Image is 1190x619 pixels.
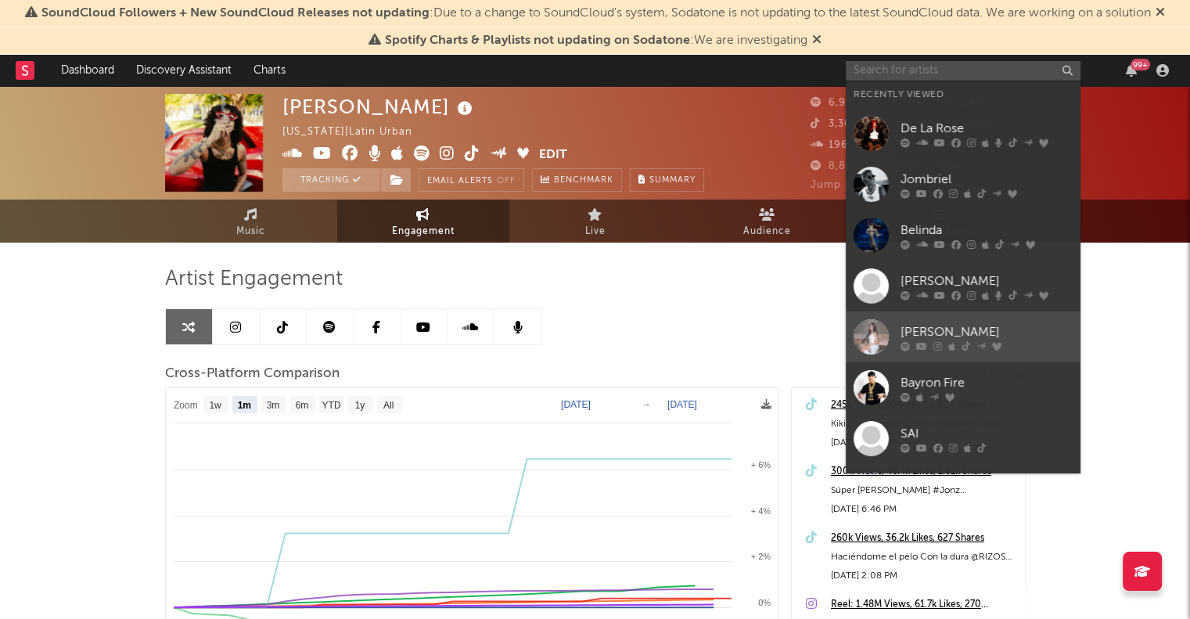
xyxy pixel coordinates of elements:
[831,548,1017,567] div: Haciéndome el pelo Con la dura @RIZOS VIP SALON➰ #Jonz #locohumildeyreal #Fyp #rizos #Fy
[1156,7,1165,20] span: Dismiss
[209,400,221,411] text: 1w
[901,322,1073,341] div: [PERSON_NAME]
[41,7,430,20] span: SoundCloud Followers + New SoundCloud Releases not updating
[846,464,1080,515] a: La [PERSON_NAME]
[392,222,455,241] span: Engagement
[846,159,1080,210] a: Jombriel
[811,180,901,190] span: Jump Score: 70.1
[383,400,393,411] text: All
[901,221,1073,239] div: Belinda
[846,210,1080,261] a: Belinda
[237,400,250,411] text: 1m
[854,85,1073,104] div: Recently Viewed
[811,140,871,150] span: 196,387
[282,168,380,192] button: Tracking
[831,529,1017,548] a: 260k Views, 36.2k Likes, 627 Shares
[50,55,125,86] a: Dashboard
[831,481,1017,500] div: Súper [PERSON_NAME] #Jonz #LocoHumildeyReal #Fy #Fyp #foryoupage @Ivy
[831,396,1017,415] a: 245k Views, 40.6k Likes, 820 Shares
[385,34,690,47] span: Spotify Charts & Playlists not updating on Sodatone
[539,146,567,165] button: Edit
[811,119,883,129] span: 3,300,000
[236,222,265,241] span: Music
[243,55,297,86] a: Charts
[649,176,696,185] span: Summary
[282,94,476,120] div: [PERSON_NAME]
[901,373,1073,392] div: Bayron Fire
[846,311,1080,362] a: [PERSON_NAME]
[811,98,882,108] span: 6,983,583
[831,434,1017,452] div: [DATE] 11:36 PM
[630,168,704,192] button: Summary
[846,108,1080,159] a: De La Rose
[419,168,524,192] button: Email AlertsOff
[750,506,771,516] text: + 4%
[532,168,622,192] a: Benchmark
[750,552,771,561] text: + 2%
[561,399,591,410] text: [DATE]
[585,222,606,241] span: Live
[337,200,509,243] a: Engagement
[831,415,1017,434] div: Kikiando 🍕 @Ángel Pit #Pizza #Fy #Fyp #Jonz #puertorico
[681,200,854,243] a: Audience
[125,55,243,86] a: Discovery Assistant
[354,400,365,411] text: 1y
[642,399,651,410] text: →
[901,170,1073,189] div: Jombriel
[554,171,613,190] span: Benchmark
[282,123,430,142] div: [US_STATE] | Latin Urban
[750,460,771,470] text: + 6%
[1126,64,1137,77] button: 99+
[1131,59,1150,70] div: 99 +
[165,270,343,289] span: Artist Engagement
[846,261,1080,311] a: [PERSON_NAME]
[846,413,1080,464] a: SAI
[165,200,337,243] a: Music
[758,598,771,607] text: 0%
[295,400,308,411] text: 6m
[811,161,978,171] span: 8,847,878 Monthly Listeners
[831,500,1017,519] div: [DATE] 6:46 PM
[41,7,1151,20] span: : Due to a change to SoundCloud's system, Sodatone is not updating to the latest SoundCloud data....
[743,222,791,241] span: Audience
[322,400,340,411] text: YTD
[901,272,1073,290] div: [PERSON_NAME]
[831,567,1017,585] div: [DATE] 2:08 PM
[174,400,198,411] text: Zoom
[901,119,1073,138] div: De La Rose
[846,362,1080,413] a: Bayron Fire
[509,200,681,243] a: Live
[165,365,340,383] span: Cross-Platform Comparison
[667,399,697,410] text: [DATE]
[385,34,807,47] span: : We are investigating
[266,400,279,411] text: 3m
[497,177,516,185] em: Off
[812,34,821,47] span: Dismiss
[846,61,1080,81] input: Search for artists
[901,424,1073,443] div: SAI
[831,596,1017,614] a: Reel: 1.48M Views, 61.7k Likes, 270 Comments
[831,462,1017,481] a: 300k Views, 46.4k Likes, 1.81k Shares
